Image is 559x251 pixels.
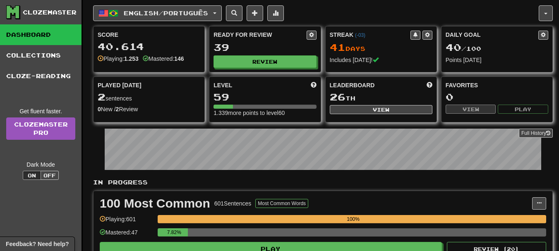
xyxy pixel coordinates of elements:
[6,107,75,115] div: Get fluent faster.
[100,215,154,229] div: Playing: 601
[6,117,75,140] a: ClozemasterPro
[330,56,432,64] div: Includes [DATE]!
[446,105,496,114] button: View
[143,55,184,63] div: Mastered:
[247,5,263,21] button: Add sentence to collection
[214,31,306,39] div: Ready for Review
[100,197,210,210] div: 100 Most Common
[116,106,119,112] strong: 2
[214,199,252,208] div: 601 Sentences
[311,81,317,89] span: Score more points to level up
[23,8,77,17] div: Clozemaster
[98,91,106,103] span: 2
[330,92,432,103] div: th
[226,5,242,21] button: Search sentences
[330,105,432,114] button: View
[427,81,432,89] span: This week in points, UTC
[330,42,432,53] div: Day s
[98,81,142,89] span: Played [DATE]
[446,92,548,102] div: 0
[267,5,284,21] button: More stats
[98,92,200,103] div: sentences
[100,228,154,242] div: Mastered: 47
[174,55,184,62] strong: 146
[41,171,59,180] button: Off
[160,215,546,223] div: 100%
[446,81,548,89] div: Favorites
[255,199,308,208] button: Most Common Words
[214,42,316,53] div: 39
[98,105,200,113] div: New / Review
[446,45,481,52] span: / 100
[214,81,232,89] span: Level
[98,41,200,52] div: 40.614
[23,171,41,180] button: On
[214,109,316,117] div: 1.339 more points to level 60
[98,31,200,39] div: Score
[214,55,316,68] button: Review
[98,55,139,63] div: Playing:
[446,41,461,53] span: 40
[519,129,553,138] button: Full History
[330,41,345,53] span: 41
[93,178,553,186] p: In Progress
[355,32,365,38] a: (-03)
[98,106,101,112] strong: 0
[330,91,345,103] span: 26
[93,5,222,21] button: English/Português
[330,81,375,89] span: Leaderboard
[498,105,548,114] button: Play
[160,228,188,237] div: 7.82%
[6,160,75,169] div: Dark Mode
[330,31,410,39] div: Streak
[124,10,208,17] span: English / Português
[6,240,69,248] span: Open feedback widget
[446,31,538,40] div: Daily Goal
[124,55,139,62] strong: 1.253
[214,92,316,102] div: 59
[446,56,548,64] div: Points [DATE]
